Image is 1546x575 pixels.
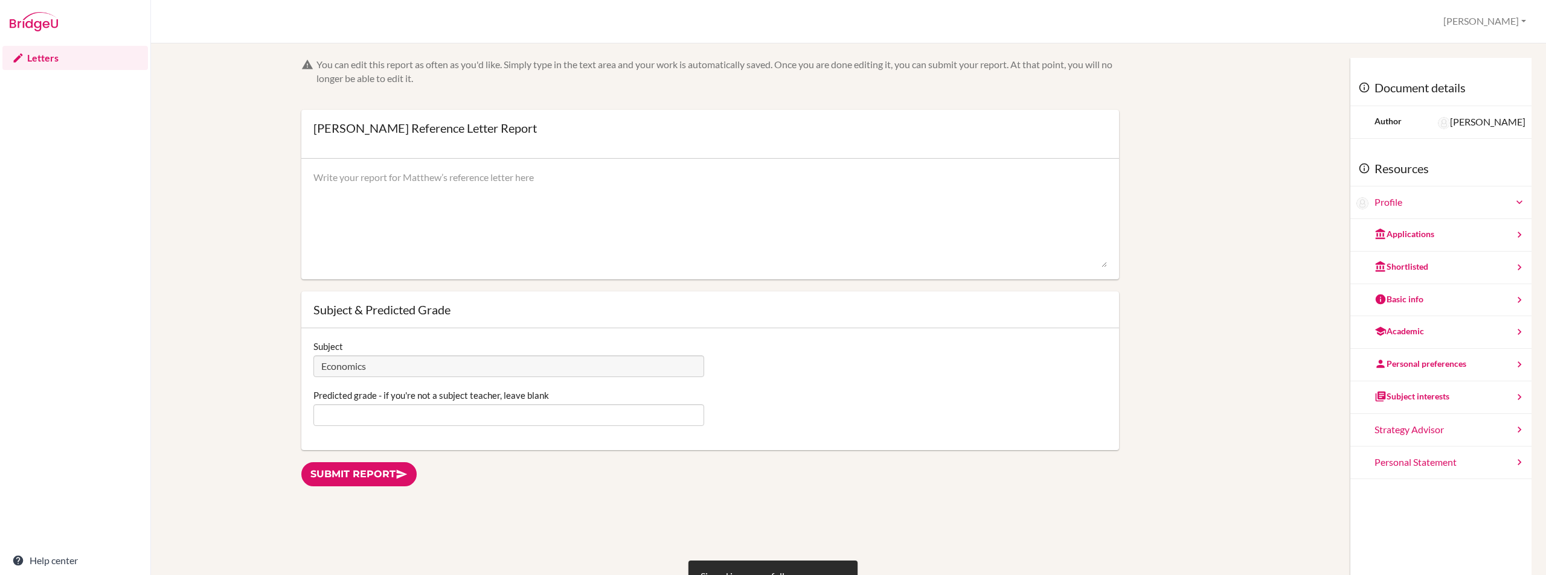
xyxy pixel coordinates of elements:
[1374,390,1449,402] div: Subject interests
[1350,151,1532,187] div: Resources
[1350,316,1532,349] a: Academic
[1438,115,1525,129] div: [PERSON_NAME]
[316,58,1119,86] div: You can edit this report as often as you'd like. Simply type in the text area and your work is au...
[1374,293,1423,305] div: Basic info
[1350,284,1532,317] a: Basic info
[1374,115,1402,127] div: Author
[1374,325,1424,337] div: Academic
[1350,446,1532,479] a: Personal Statement
[1374,358,1466,370] div: Personal preferences
[313,303,1107,316] div: Subject & Predicted Grade
[1438,117,1450,129] img: Stacey Frallicciardi
[1350,414,1532,446] a: Strategy Advisor
[301,462,417,487] a: Submit report
[1356,197,1368,209] img: Matthew Wijono
[1350,70,1532,106] div: Document details
[313,122,537,134] div: [PERSON_NAME] Reference Letter Report
[2,548,148,573] a: Help center
[1350,219,1532,252] a: Applications
[10,12,58,31] img: Bridge-U
[1350,252,1532,284] a: Shortlisted
[313,389,549,401] label: Predicted grade - if you're not a subject teacher, leave blank
[1374,195,1525,209] a: Profile
[1350,381,1532,414] a: Subject interests
[1350,349,1532,381] a: Personal preferences
[1374,228,1434,240] div: Applications
[2,46,148,70] a: Letters
[1438,10,1532,33] button: [PERSON_NAME]
[1374,261,1428,273] div: Shortlisted
[313,340,343,352] label: Subject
